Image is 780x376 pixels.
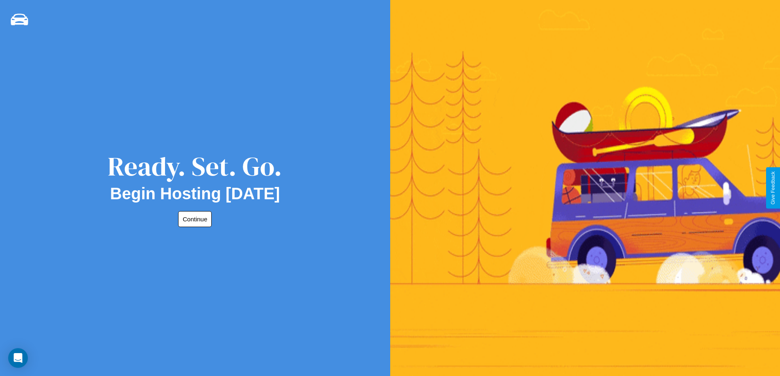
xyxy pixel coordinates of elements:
[108,148,282,185] div: Ready. Set. Go.
[110,185,280,203] h2: Begin Hosting [DATE]
[178,211,212,227] button: Continue
[8,348,28,368] div: Open Intercom Messenger
[770,171,776,205] div: Give Feedback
